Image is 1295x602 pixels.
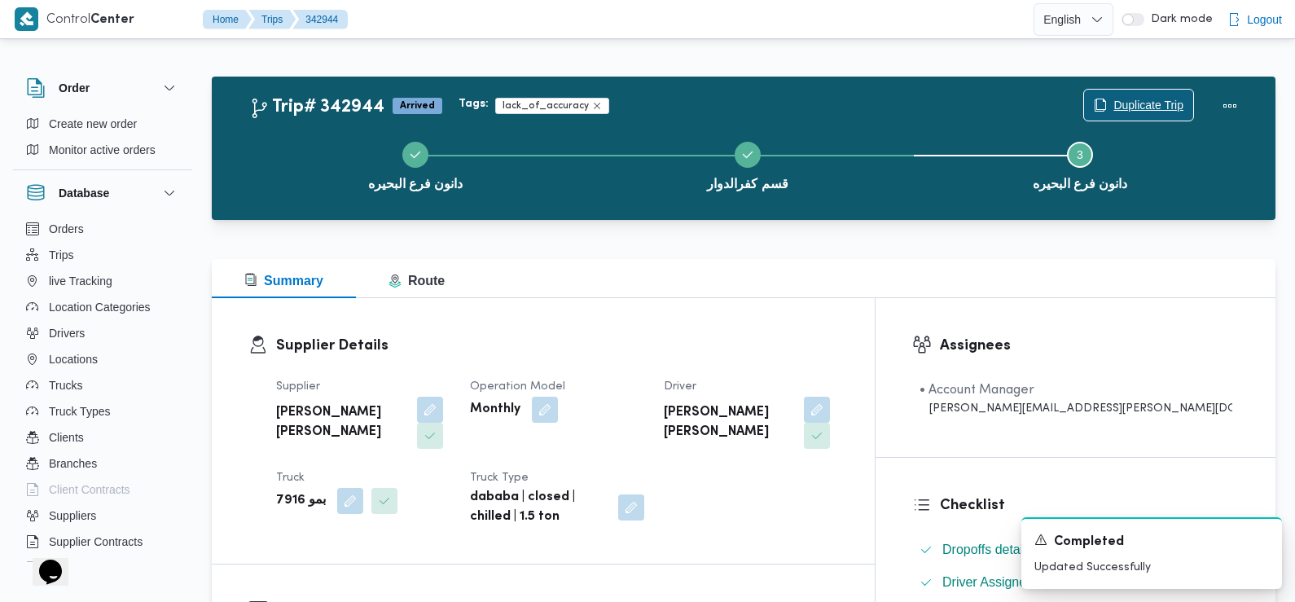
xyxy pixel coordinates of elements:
[20,503,186,529] button: Suppliers
[20,450,186,477] button: Branches
[582,122,914,207] button: قسم كفرالدوار
[409,148,422,161] svg: Step 1 is complete
[49,114,137,134] span: Create new order
[49,140,156,160] span: Monitor active orders
[13,216,192,569] div: Database
[26,183,179,203] button: Database
[913,569,1239,595] button: Driver Assigned
[20,268,186,294] button: live Tracking
[707,174,788,194] span: قسم كفرالدوار
[1034,559,1269,576] p: Updated Successfully
[49,532,143,551] span: Supplier Contracts
[400,101,435,111] b: Arrived
[1214,90,1246,122] button: Actions
[741,148,754,161] svg: Step 2 is complete
[942,540,1081,560] span: Dropoffs details entered
[20,320,186,346] button: Drivers
[20,216,186,242] button: Orders
[368,174,463,194] span: دانون فرع البحيره
[244,274,323,288] span: Summary
[20,137,186,163] button: Monitor active orders
[470,381,565,392] span: Operation Model
[59,183,109,203] h3: Database
[276,335,838,357] h3: Supplier Details
[942,575,1034,589] span: Driver Assigned
[470,488,607,527] b: dababa | closed | chilled | 1.5 ton
[913,537,1239,563] button: Dropoffs details entered
[503,99,589,113] span: lack_of_accuracy
[664,403,793,442] b: [PERSON_NAME] [PERSON_NAME]
[1247,10,1282,29] span: Logout
[49,480,130,499] span: Client Contracts
[49,402,110,421] span: Truck Types
[49,323,85,343] span: Drivers
[20,424,186,450] button: Clients
[940,494,1239,516] h3: Checklist
[940,335,1239,357] h3: Assignees
[49,297,151,317] span: Location Categories
[388,274,445,288] span: Route
[20,346,186,372] button: Locations
[249,122,582,207] button: دانون فرع البحيره
[49,349,98,369] span: Locations
[1077,148,1083,161] span: 3
[20,242,186,268] button: Trips
[276,472,305,483] span: Truck
[1054,533,1124,552] span: Completed
[920,400,1232,417] div: [PERSON_NAME][EMAIL_ADDRESS][PERSON_NAME][DOMAIN_NAME]
[1221,3,1288,36] button: Logout
[20,111,186,137] button: Create new order
[49,428,84,447] span: Clients
[20,555,186,581] button: Devices
[1033,174,1128,194] span: دانون فرع البحيره
[20,477,186,503] button: Client Contracts
[20,398,186,424] button: Truck Types
[942,573,1034,592] span: Driver Assigned
[203,10,252,29] button: Home
[249,97,384,118] h2: Trip# 342944
[920,380,1232,417] span: • Account Manager abdallah.mohamed@illa.com.eg
[49,376,82,395] span: Trucks
[49,558,90,578] span: Devices
[470,472,529,483] span: Truck Type
[49,245,74,265] span: Trips
[393,98,442,114] span: Arrived
[20,529,186,555] button: Supplier Contracts
[920,380,1232,400] div: • Account Manager
[914,122,1246,207] button: دانون فرع البحيره
[470,400,520,420] b: Monthly
[276,381,320,392] span: Supplier
[276,491,326,511] b: بمو 7916
[248,10,296,29] button: Trips
[292,10,348,29] button: 342944
[1113,95,1183,115] span: Duplicate Trip
[1144,13,1213,26] span: Dark mode
[49,271,112,291] span: live Tracking
[16,537,68,586] iframe: chat widget
[26,78,179,98] button: Order
[20,372,186,398] button: Trucks
[20,294,186,320] button: Location Categories
[49,219,84,239] span: Orders
[592,101,602,111] button: Remove trip tag
[1034,532,1269,552] div: Notification
[13,111,192,169] div: Order
[59,78,90,98] h3: Order
[15,7,38,31] img: X8yXhbKr1z7QwAAAABJRU5ErkJggg==
[276,403,406,442] b: [PERSON_NAME] [PERSON_NAME]
[942,543,1081,556] span: Dropoffs details entered
[459,98,489,111] b: Tags:
[90,14,134,26] b: Center
[49,454,97,473] span: Branches
[1083,89,1194,121] button: Duplicate Trip
[49,506,96,525] span: Suppliers
[495,98,609,114] span: lack_of_accuracy
[664,381,696,392] span: Driver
